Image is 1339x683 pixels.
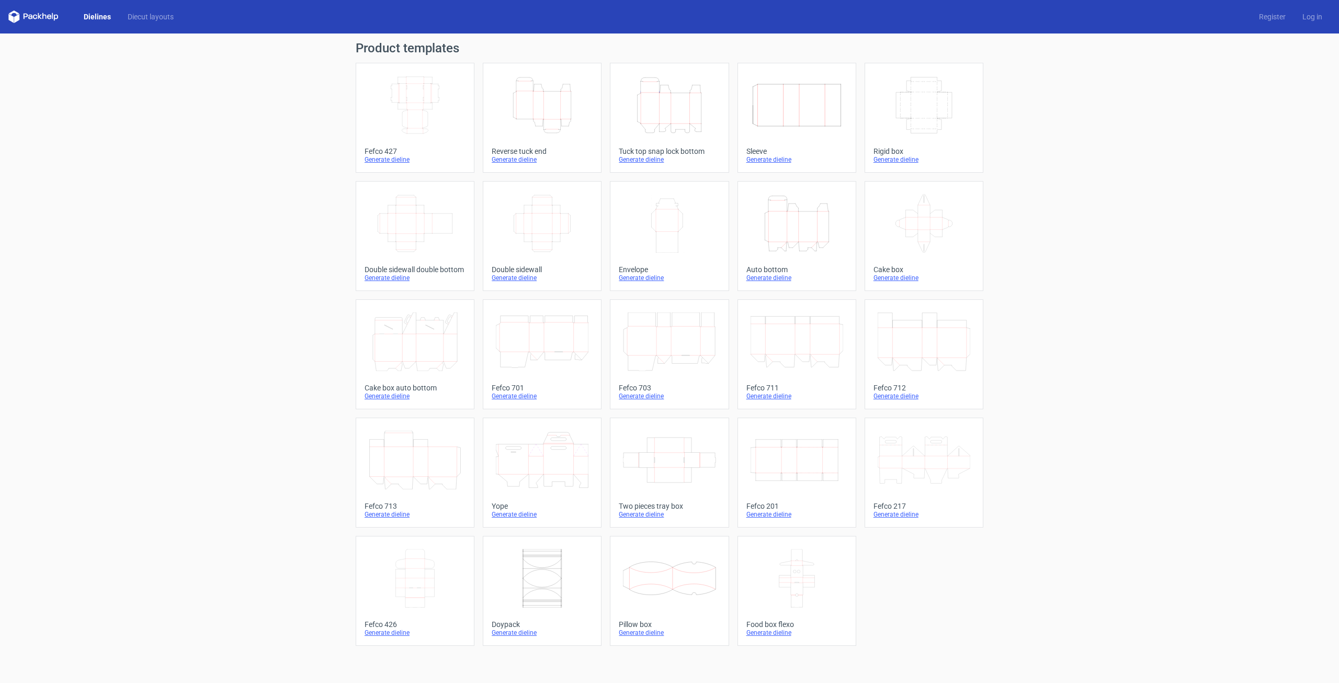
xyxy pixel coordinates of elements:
[619,147,720,155] div: Tuck top snap lock bottom
[746,155,847,164] div: Generate dieline
[492,620,593,629] div: Doypack
[75,12,119,22] a: Dielines
[492,274,593,282] div: Generate dieline
[865,181,983,291] a: Cake boxGenerate dieline
[865,299,983,409] a: Fefco 712Generate dieline
[737,536,856,646] a: Food box flexoGenerate dieline
[483,299,602,409] a: Fefco 701Generate dieline
[492,629,593,637] div: Generate dieline
[365,274,466,282] div: Generate dieline
[492,392,593,400] div: Generate dieline
[746,629,847,637] div: Generate dieline
[873,265,974,274] div: Cake box
[610,181,729,291] a: EnvelopeGenerate dieline
[356,418,474,528] a: Fefco 713Generate dieline
[1294,12,1331,22] a: Log in
[483,418,602,528] a: YopeGenerate dieline
[610,418,729,528] a: Two pieces tray boxGenerate dieline
[746,502,847,510] div: Fefco 201
[1251,12,1294,22] a: Register
[365,510,466,519] div: Generate dieline
[365,147,466,155] div: Fefco 427
[619,620,720,629] div: Pillow box
[746,392,847,400] div: Generate dieline
[365,620,466,629] div: Fefco 426
[492,510,593,519] div: Generate dieline
[746,265,847,274] div: Auto bottom
[746,510,847,519] div: Generate dieline
[865,63,983,173] a: Rigid boxGenerate dieline
[492,155,593,164] div: Generate dieline
[356,299,474,409] a: Cake box auto bottomGenerate dieline
[746,384,847,392] div: Fefco 711
[619,155,720,164] div: Generate dieline
[492,147,593,155] div: Reverse tuck end
[356,63,474,173] a: Fefco 427Generate dieline
[873,510,974,519] div: Generate dieline
[483,536,602,646] a: DoypackGenerate dieline
[365,265,466,274] div: Double sidewall double bottom
[737,181,856,291] a: Auto bottomGenerate dieline
[356,181,474,291] a: Double sidewall double bottomGenerate dieline
[356,536,474,646] a: Fefco 426Generate dieline
[492,384,593,392] div: Fefco 701
[873,147,974,155] div: Rigid box
[483,63,602,173] a: Reverse tuck endGenerate dieline
[873,155,974,164] div: Generate dieline
[365,392,466,400] div: Generate dieline
[873,384,974,392] div: Fefco 712
[619,629,720,637] div: Generate dieline
[737,418,856,528] a: Fefco 201Generate dieline
[619,502,720,510] div: Two pieces tray box
[619,274,720,282] div: Generate dieline
[619,265,720,274] div: Envelope
[483,181,602,291] a: Double sidewallGenerate dieline
[365,629,466,637] div: Generate dieline
[873,274,974,282] div: Generate dieline
[746,274,847,282] div: Generate dieline
[865,418,983,528] a: Fefco 217Generate dieline
[746,147,847,155] div: Sleeve
[492,265,593,274] div: Double sidewall
[492,502,593,510] div: Yope
[610,63,729,173] a: Tuck top snap lock bottomGenerate dieline
[619,384,720,392] div: Fefco 703
[610,536,729,646] a: Pillow boxGenerate dieline
[119,12,182,22] a: Diecut layouts
[737,299,856,409] a: Fefco 711Generate dieline
[619,510,720,519] div: Generate dieline
[737,63,856,173] a: SleeveGenerate dieline
[365,384,466,392] div: Cake box auto bottom
[873,392,974,400] div: Generate dieline
[356,42,983,54] h1: Product templates
[365,155,466,164] div: Generate dieline
[873,502,974,510] div: Fefco 217
[746,620,847,629] div: Food box flexo
[365,502,466,510] div: Fefco 713
[619,392,720,400] div: Generate dieline
[610,299,729,409] a: Fefco 703Generate dieline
